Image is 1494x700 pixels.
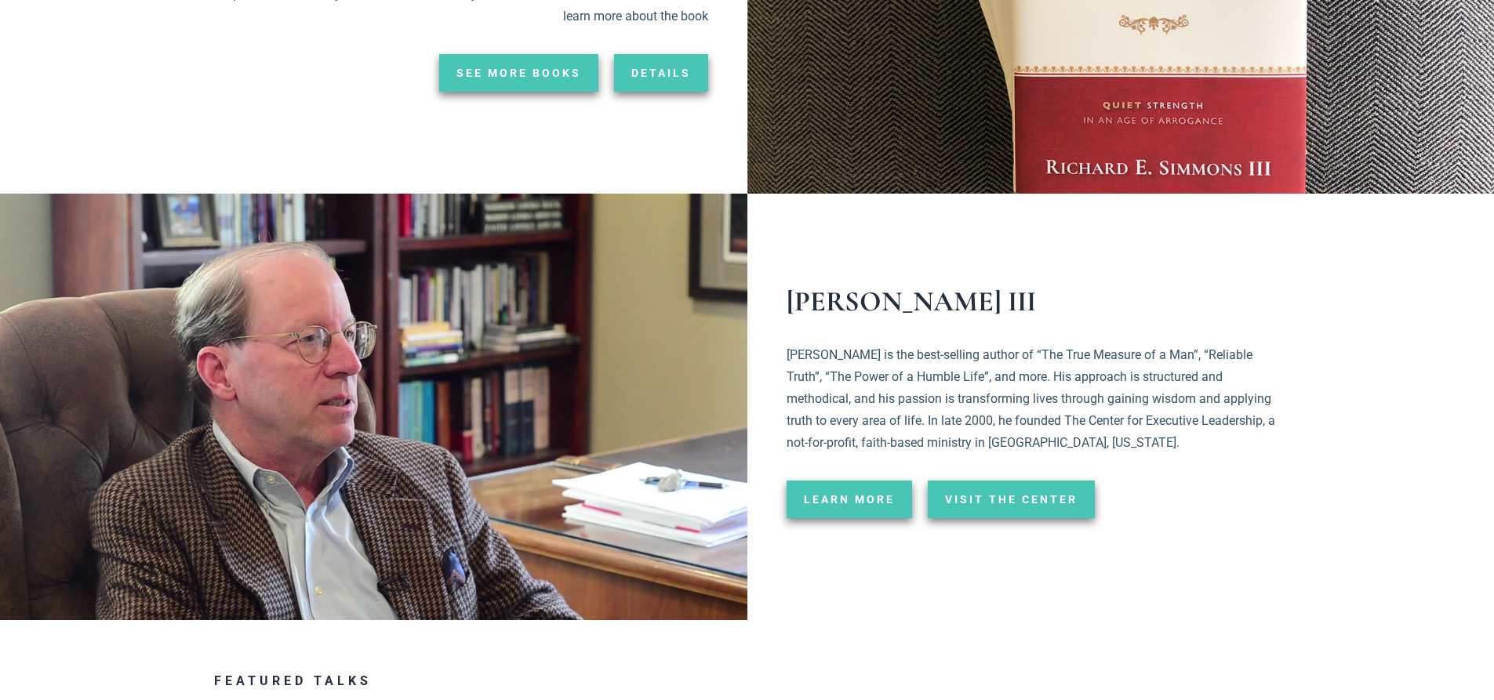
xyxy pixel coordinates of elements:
[456,67,581,78] span: See More Books
[928,481,1095,518] a: Visit the Center
[439,54,598,92] a: See More Books
[787,481,912,518] a: Learn More
[945,494,1078,505] span: Visit the Center
[787,288,1289,316] h1: [PERSON_NAME] III
[631,67,691,78] span: Details
[804,494,895,505] span: Learn More
[614,54,708,92] a: Details
[214,675,1281,687] h3: Featured Talks
[787,344,1289,454] p: [PERSON_NAME] is the best-selling author of “The True Measure of a Man”, “Reliable Truth”, “The P...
